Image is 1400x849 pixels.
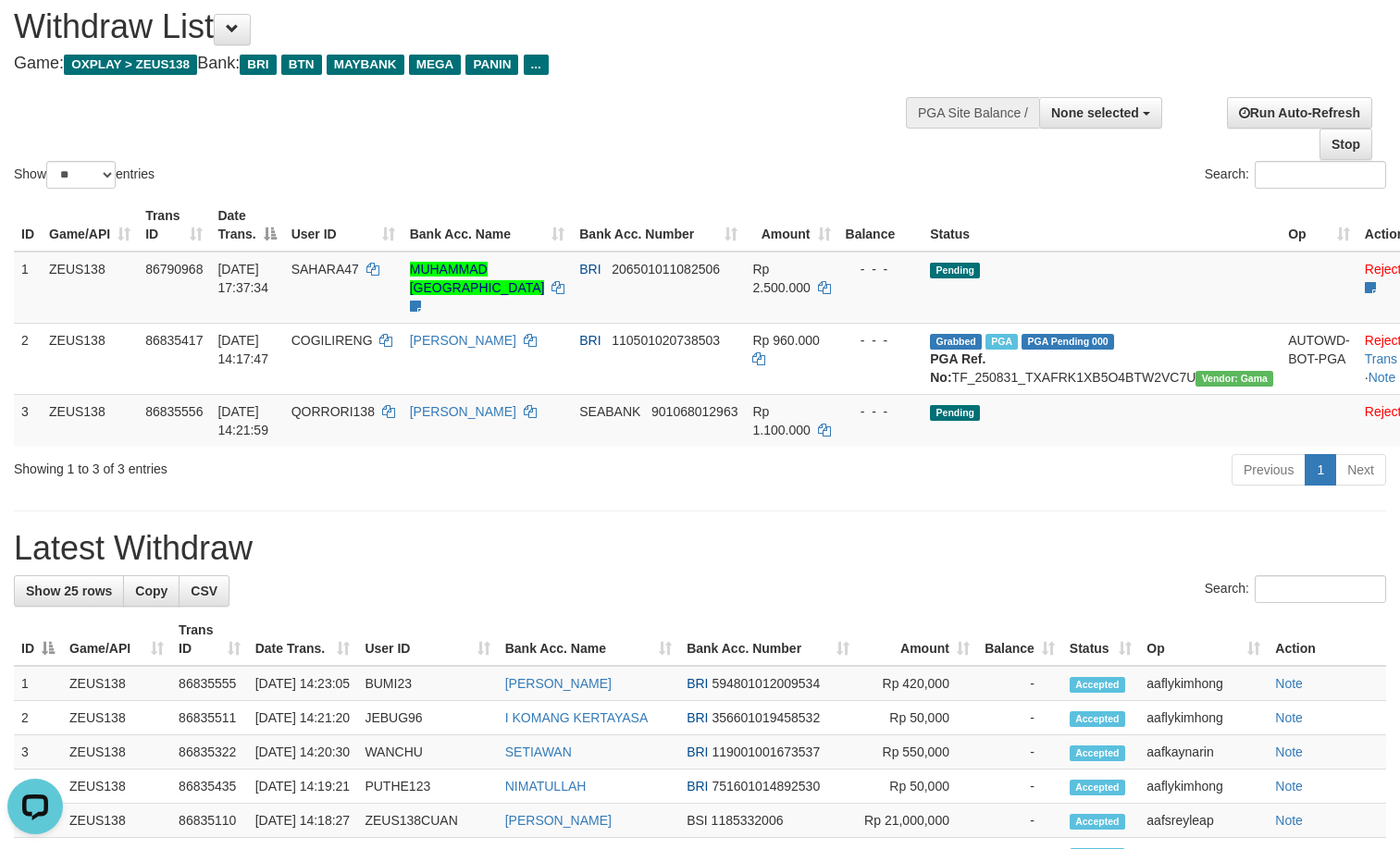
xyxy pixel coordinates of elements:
a: Previous [1232,454,1306,486]
th: Bank Acc. Number: activate to sort column ascending [679,613,857,666]
span: Copy 901068012963 to clipboard [651,404,737,419]
div: Showing 1 to 3 of 3 entries [14,452,569,478]
a: Run Auto-Refresh [1227,97,1372,129]
b: PGA Ref. No: [930,351,985,385]
td: aafsreyleap [1139,804,1268,838]
span: Accepted [1070,780,1125,795]
a: Note [1275,744,1303,759]
span: Rp 960.000 [752,333,819,348]
span: [DATE] 14:17:47 [217,333,268,366]
span: BRI [687,779,708,794]
span: Rp 2.500.000 [752,262,810,295]
span: Show 25 rows [26,584,112,598]
a: Note [1369,370,1396,385]
a: [PERSON_NAME] [505,813,612,828]
a: Copy [123,575,180,607]
h1: Latest Withdraw [14,530,1386,567]
span: Copy 751601014892530 to clipboard [712,779,820,794]
span: [DATE] 14:21:59 [217,404,268,437]
td: ZEUS138 [62,804,171,838]
th: Trans ID: activate to sort column ascending [138,199,210,252]
td: ZEUS138 [62,666,171,701]
td: JEBUG96 [357,701,497,735]
th: Balance: activate to sort column ascending [977,613,1062,666]
span: SEABANK [579,404,640,419]
span: Accepted [1070,677,1125,693]
span: QORRORI138 [291,404,375,419]
td: Rp 420,000 [857,666,977,701]
td: ZEUS138 [42,394,138,447]
label: Search: [1205,161,1386,189]
a: NIMATULLAH [505,779,587,794]
a: Note [1275,779,1303,794]
td: ZEUS138 [62,735,171,769]
a: Note [1275,676,1303,691]
span: Accepted [1070,711,1125,727]
td: Rp 50,000 [857,769,977,804]
span: BRI [579,333,601,348]
span: BSI [687,813,708,828]
td: ZEUS138 [62,769,171,804]
span: Grabbed [930,334,982,350]
td: aafkaynarin [1139,735,1268,769]
span: Pending [930,405,980,421]
td: - [977,804,1062,838]
span: Copy 206501011082506 to clipboard [612,262,720,277]
td: aaflykimhong [1139,666,1268,701]
a: I KOMANG KERTAYASA [505,710,649,725]
label: Search: [1205,575,1386,603]
td: 3 [14,394,42,447]
select: Showentries [46,161,116,189]
td: 86835555 [171,666,248,701]
button: Open LiveChat chat widget [7,7,63,63]
span: SAHARA47 [291,262,359,277]
td: [DATE] 14:18:27 [248,804,358,838]
span: PGA Pending [1022,334,1114,350]
span: Copy 110501020738503 to clipboard [612,333,720,348]
button: None selected [1039,97,1162,129]
th: User ID: activate to sort column ascending [357,613,497,666]
a: Next [1335,454,1386,486]
span: Rp 1.100.000 [752,404,810,437]
td: [DATE] 14:21:20 [248,701,358,735]
td: 86835110 [171,804,248,838]
td: AUTOWD-BOT-PGA [1281,323,1357,394]
span: BRI [579,262,601,277]
span: [DATE] 17:37:34 [217,262,268,295]
th: Op: activate to sort column ascending [1281,199,1357,252]
input: Search: [1255,575,1386,603]
td: [DATE] 14:23:05 [248,666,358,701]
div: - - - [846,260,916,278]
input: Search: [1255,161,1386,189]
td: 86835511 [171,701,248,735]
a: [PERSON_NAME] [505,676,612,691]
td: Rp 550,000 [857,735,977,769]
td: [DATE] 14:20:30 [248,735,358,769]
div: - - - [846,402,916,421]
th: Bank Acc. Name: activate to sort column ascending [498,613,679,666]
th: Status [923,199,1281,252]
th: Amount: activate to sort column ascending [857,613,977,666]
th: Amount: activate to sort column ascending [745,199,837,252]
span: Marked by aafkaynarin [985,334,1018,350]
td: BUMI23 [357,666,497,701]
td: 2 [14,323,42,394]
th: Bank Acc. Number: activate to sort column ascending [572,199,745,252]
td: [DATE] 14:19:21 [248,769,358,804]
td: 1 [14,252,42,324]
th: Action [1268,613,1386,666]
span: ... [524,55,549,75]
span: Copy [135,584,167,598]
a: Note [1275,710,1303,725]
span: 86835417 [145,333,203,348]
td: - [977,769,1062,804]
td: 3 [14,735,62,769]
a: 1 [1305,454,1336,486]
span: 86790968 [145,262,203,277]
label: Show entries [14,161,155,189]
td: ZEUS138 [42,252,138,324]
td: 1 [14,666,62,701]
th: Trans ID: activate to sort column ascending [171,613,248,666]
span: Copy 356601019458532 to clipboard [712,710,820,725]
td: WANCHU [357,735,497,769]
